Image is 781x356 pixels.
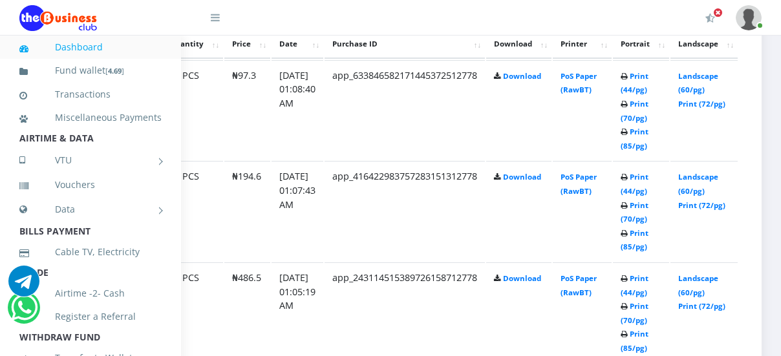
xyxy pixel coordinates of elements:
img: Logo [19,5,97,31]
a: Airtime -2- Cash [19,278,162,308]
a: Print (44/pg) [621,172,648,196]
a: Chat for support [8,275,39,297]
a: Miscellaneous Payments [19,103,162,132]
a: Print (85/pg) [621,127,648,151]
a: Print (70/pg) [621,301,648,325]
td: ₦97.3 [224,60,270,160]
th: Quantity: activate to sort column ascending [162,19,223,59]
a: Dashboard [19,32,162,62]
td: [DATE] 01:07:43 AM [272,161,323,261]
th: Download: activate to sort column ascending [486,19,551,59]
a: PoS Paper (RawBT) [561,273,597,297]
b: 4.69 [108,66,122,76]
a: Landscape (60/pg) [678,71,718,95]
th: Unit Price: activate to sort column ascending [224,19,270,59]
a: Chat for support [11,302,37,323]
a: Register a Referral [19,302,162,331]
a: Print (72/pg) [678,301,725,311]
a: PoS Paper (RawBT) [561,71,597,95]
a: Download [503,172,541,182]
a: Print (44/pg) [621,273,648,297]
td: app_416422983757283151312778 [325,161,485,261]
a: Download [503,71,541,81]
a: Print (72/pg) [678,99,725,109]
th: Portrait: activate to sort column ascending [613,19,669,59]
i: Activate Your Membership [705,13,715,23]
a: Landscape (60/pg) [678,172,718,196]
th: Purchase ID: activate to sort column ascending [325,19,485,59]
a: VTU [19,144,162,176]
a: Print (72/pg) [678,200,725,210]
a: Download [503,273,541,283]
a: Landscape (60/pg) [678,273,718,297]
span: Activate Your Membership [713,8,723,17]
small: [ ] [105,66,124,76]
td: 40 PCS [162,161,223,261]
a: Transactions [19,79,162,109]
td: 34 PCS [162,60,223,160]
a: Print (85/pg) [621,329,648,353]
a: Print (85/pg) [621,228,648,252]
th: Date: activate to sort column ascending [272,19,323,59]
td: ₦194.6 [224,161,270,261]
a: Cable TV, Electricity [19,237,162,267]
td: [DATE] 01:08:40 AM [272,60,323,160]
a: Data [19,193,162,225]
td: app_633846582171445372512778 [325,60,485,160]
a: Print (70/pg) [621,200,648,224]
a: Vouchers [19,170,162,200]
a: Print (44/pg) [621,71,648,95]
th: Landscape: activate to sort column ascending [670,19,738,59]
a: PoS Paper (RawBT) [561,172,597,196]
img: User [736,5,762,30]
th: Thermal Printer: activate to sort column ascending [553,19,612,59]
a: Print (70/pg) [621,99,648,123]
a: Fund wallet[4.69] [19,56,162,86]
